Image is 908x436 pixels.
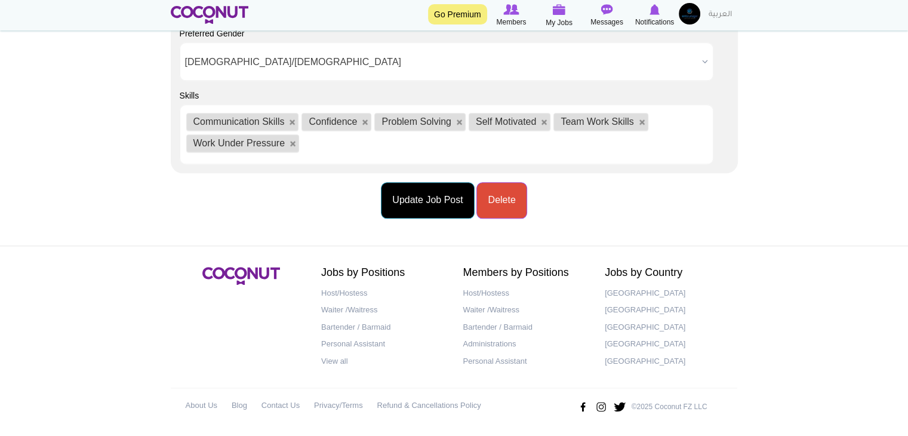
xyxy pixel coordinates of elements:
[186,397,217,414] a: About Us
[185,43,697,81] span: [DEMOGRAPHIC_DATA]/[DEMOGRAPHIC_DATA]
[605,336,729,353] a: [GEOGRAPHIC_DATA]
[193,116,285,127] span: Communication Skills
[463,285,587,302] a: Host/Hostess
[553,4,566,15] img: My Jobs
[377,397,481,414] a: Refund & Cancellations Policy
[632,402,707,412] p: ©2025 Coconut FZ LLC
[428,4,487,24] a: Go Premium
[87,96,300,105] strong: [EMAIL_ADDRESS][DOMAIN_NAME] / [PHONE_NUMBER]
[463,319,587,336] a: Bartender / Barmaid
[576,397,589,416] img: Facebook
[381,182,474,219] button: Update Job Post
[12,96,300,105] em: Share your resume at
[193,138,285,148] span: Work Under Pressure
[546,17,572,29] span: My Jobs
[202,267,280,285] img: Coconut
[601,4,613,15] img: Messages
[605,302,729,319] a: [GEOGRAPHIC_DATA]
[321,285,445,302] a: Host/Hostess
[36,10,530,22] li: Working hours: 09 + 01 hour break
[180,27,245,39] label: Preferred Gender
[488,3,535,28] a: Browse Members Members
[605,353,729,370] a: [GEOGRAPHIC_DATA]
[631,3,679,28] a: Notifications Notifications
[321,353,445,370] a: View all
[476,116,536,127] span: Self Motivated
[36,22,530,35] li: Monthly Pay: AED 10,000 - 12,000
[232,397,247,414] a: Blog
[180,90,199,102] label: Skills
[36,75,530,88] li: Valid UAE Resident Visa
[36,63,530,75] li: Well-Experienced in [GEOGRAPHIC_DATA]
[703,3,738,27] a: العربية
[650,4,660,15] img: Notifications
[605,319,729,336] a: [GEOGRAPHIC_DATA]
[261,397,300,414] a: Contact Us
[12,44,64,53] strong: Requirements
[496,16,526,28] span: Members
[463,353,587,370] a: Personal Assistant
[463,336,587,353] a: Administrations
[605,267,729,279] h2: Jobs by Country
[381,116,451,127] span: Problem Solving
[583,3,631,28] a: Messages Messages
[561,116,633,127] span: Team Work Skills
[635,16,674,28] span: Notifications
[321,267,445,279] h2: Jobs by Positions
[590,16,623,28] span: Messages
[309,116,357,127] span: Confidence
[321,336,445,353] a: Personal Assistant
[503,4,519,15] img: Browse Members
[463,267,587,279] h2: Members by Positions
[463,302,587,319] a: Waiter /Waitress
[314,397,363,414] a: Privacy/Terms
[595,397,608,416] img: Instagram
[476,182,527,219] button: Delete
[535,3,583,29] a: My Jobs My Jobs
[613,397,626,416] img: Twitter
[171,6,249,24] img: Home
[605,285,729,302] a: [GEOGRAPHIC_DATA]
[321,319,445,336] a: Bartender / Barmaid
[321,302,445,319] a: Waiter /Waitress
